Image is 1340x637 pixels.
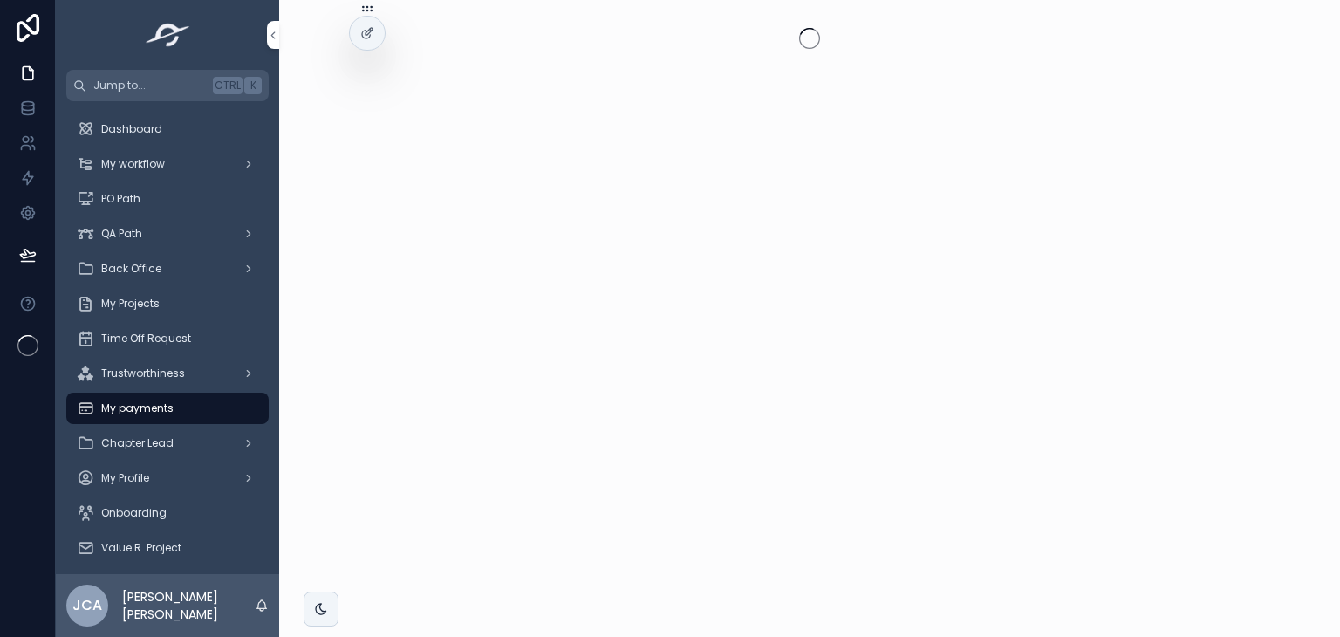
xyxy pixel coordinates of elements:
span: Chapter Lead [101,436,174,450]
a: Trustworthiness [66,358,269,389]
a: Onboarding [66,497,269,529]
a: Dashboard [66,113,269,145]
span: JCA [72,595,102,616]
span: Back Office [101,262,161,276]
span: PO Path [101,192,140,206]
span: K [246,79,260,92]
a: Time Off Request [66,323,269,354]
span: My workflow [101,157,165,171]
span: Dashboard [101,122,162,136]
span: Time Off Request [101,332,191,346]
a: Back Office [66,253,269,284]
span: Trustworthiness [101,366,185,380]
span: Ctrl [213,77,243,94]
span: Onboarding [101,506,167,520]
span: My Projects [101,297,160,311]
a: Chapter Lead [66,428,269,459]
a: PO Path [66,183,269,215]
a: My Projects [66,288,269,319]
span: My payments [101,401,174,415]
span: QA Path [101,227,142,241]
a: My Profile [66,462,269,494]
a: My payments [66,393,269,424]
a: QA Path [66,218,269,250]
span: My Profile [101,471,149,485]
span: Value R. Project [101,541,181,555]
a: My workflow [66,148,269,180]
p: [PERSON_NAME] [PERSON_NAME] [122,588,255,623]
div: scrollable content [56,101,279,574]
span: Jump to... [93,79,206,92]
a: Value R. Project [66,532,269,564]
button: Jump to...CtrlK [66,70,269,101]
img: App logo [140,21,195,49]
